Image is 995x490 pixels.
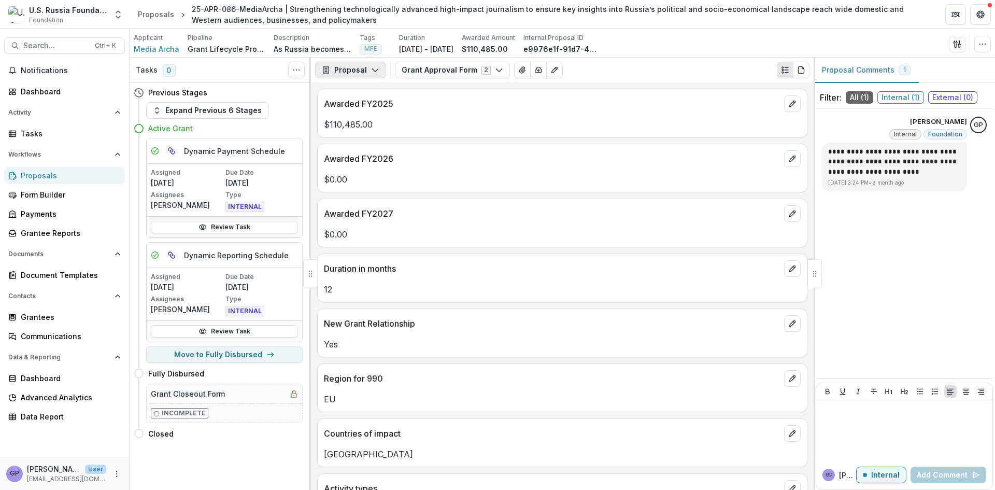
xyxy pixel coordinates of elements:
[21,208,117,219] div: Payments
[4,37,125,54] button: Search...
[148,87,207,98] h4: Previous Stages
[324,118,801,131] p: $110,485.00
[225,272,298,282] p: Due Date
[462,33,515,43] p: Awarded Amount
[883,385,895,398] button: Heading 1
[225,282,298,292] p: [DATE]
[784,95,801,112] button: edit
[27,474,106,484] p: [EMAIL_ADDRESS][DOMAIN_NAME]
[188,44,265,54] p: Grant Lifecycle Process
[8,151,110,158] span: Workflows
[324,283,801,296] p: 12
[324,317,780,330] p: New Grant Relationship
[151,190,223,200] p: Assignees
[27,464,81,474] p: [PERSON_NAME]
[784,370,801,387] button: edit
[134,2,933,27] nav: breadcrumb
[151,325,298,338] a: Review Task
[8,6,25,23] img: U.S. Russia Foundation
[462,44,508,54] p: $110,485.00
[225,168,298,177] p: Due Date
[324,393,801,405] p: EU
[4,146,125,163] button: Open Workflows
[826,472,832,478] div: Gennady Podolny
[929,385,941,398] button: Ordered List
[4,246,125,262] button: Open Documents
[324,152,780,165] p: Awarded FY2026
[21,170,117,181] div: Proposals
[184,250,289,261] h5: Dynamic Reporting Schedule
[911,467,986,483] button: Add Comment
[871,471,900,480] p: Internal
[21,312,117,323] div: Grantees
[4,186,125,203] a: Form Builder
[163,143,180,159] button: View dependent tasks
[784,260,801,277] button: edit
[4,205,125,222] a: Payments
[192,4,929,25] div: 25-APR-086-MediaArcha | Strengthening technologically advanced high-impact journalism to ensure k...
[4,104,125,121] button: Open Activity
[784,205,801,222] button: edit
[974,122,983,129] div: Gennady Podolny
[21,228,117,239] div: Grantee Reports
[151,221,298,233] a: Review Task
[856,467,906,483] button: Internal
[821,385,834,398] button: Bold
[8,109,110,116] span: Activity
[146,346,303,363] button: Move to Fully Disbursed
[21,66,121,75] span: Notifications
[21,411,117,422] div: Data Report
[4,225,125,242] a: Grantee Reports
[324,173,801,186] p: $0.00
[4,167,125,184] a: Proposals
[4,349,125,366] button: Open Data & Reporting
[324,97,780,110] p: Awarded FY2025
[399,44,453,54] p: [DATE] - [DATE]
[324,207,780,220] p: Awarded FY2027
[914,385,926,398] button: Bullet List
[970,4,991,25] button: Get Help
[85,465,106,474] p: User
[814,58,919,83] button: Proposal Comments
[162,409,206,418] p: Incomplete
[777,62,793,78] button: Plaintext view
[151,168,223,177] p: Assigned
[324,448,801,460] p: [GEOGRAPHIC_DATA]
[820,91,842,104] p: Filter:
[4,370,125,387] a: Dashboard
[960,385,972,398] button: Align Center
[4,267,125,284] a: Document Templates
[10,470,19,477] div: Gennady Podolny
[21,270,117,281] div: Document Templates
[523,44,601,54] p: e9976e1f-91d7-44d3-93c0-6f7115c5287c
[21,128,117,139] div: Tasks
[136,66,158,75] h3: Tasks
[324,427,780,440] p: Countries of impact
[836,385,849,398] button: Underline
[134,7,178,22] a: Proposals
[4,309,125,326] a: Grantees
[4,408,125,425] a: Data Report
[225,306,264,316] span: INTERNAL
[364,45,377,52] span: MFE
[4,62,125,79] button: Notifications
[894,131,917,138] span: Internal
[852,385,864,398] button: Italicize
[4,328,125,345] a: Communications
[188,33,212,43] p: Pipeline
[134,44,179,54] a: Media Archa
[546,62,563,78] button: Edit as form
[360,33,375,43] p: Tags
[877,91,924,104] span: Internal ( 1 )
[184,146,285,157] h5: Dynamic Payment Schedule
[288,62,305,78] button: Toggle View Cancelled Tasks
[225,190,298,200] p: Type
[225,202,264,212] span: INTERNAL
[23,41,89,50] span: Search...
[523,33,584,43] p: Internal Proposal ID
[846,91,873,104] span: All ( 1 )
[134,33,163,43] p: Applicant
[29,5,107,16] div: U.S. Russia Foundation
[898,385,911,398] button: Heading 2
[110,468,123,480] button: More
